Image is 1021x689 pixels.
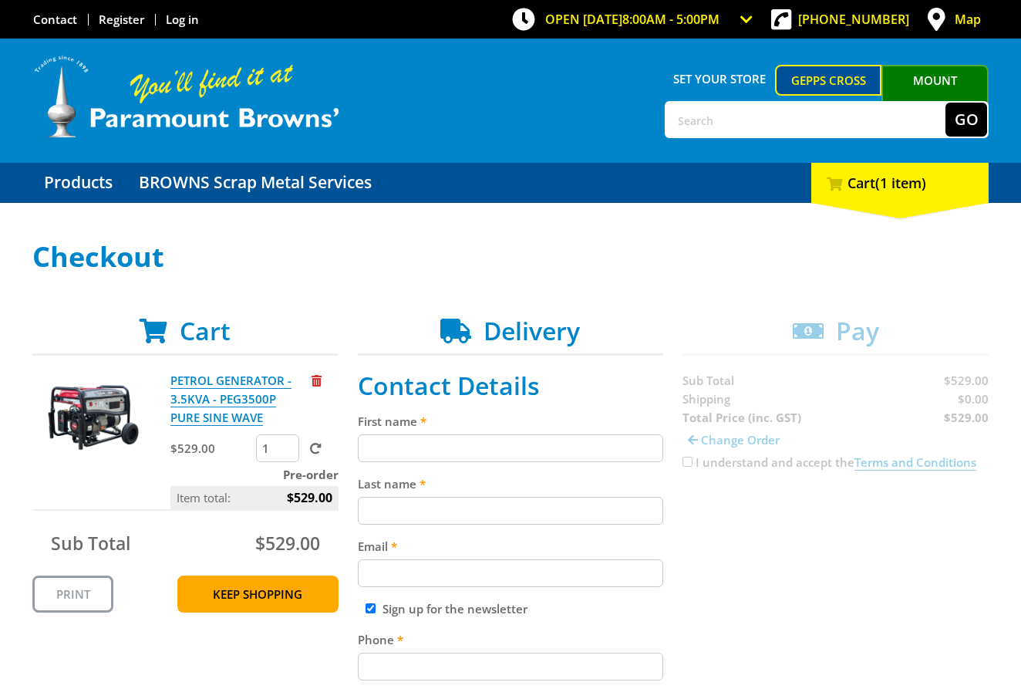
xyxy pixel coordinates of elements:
input: Please enter your last name. [358,497,664,525]
span: Sub Total [51,531,130,556]
a: Gepps Cross [775,65,882,96]
span: $529.00 [287,486,332,509]
label: First name [358,412,664,431]
a: Go to the BROWNS Scrap Metal Services page [127,163,383,203]
span: Cart [180,314,231,347]
label: Phone [358,630,664,649]
input: Search [666,103,945,137]
span: Delivery [484,314,580,347]
a: Go to the Contact page [33,12,77,27]
h1: Checkout [32,241,989,272]
a: Go to the Products page [32,163,124,203]
a: Go to the registration page [99,12,144,27]
img: PETROL GENERATOR - 3.5KVA - PEG3500P PURE SINE WAVE [47,371,140,464]
a: Mount [PERSON_NAME] [881,65,989,123]
input: Please enter your first name. [358,434,664,462]
label: Email [358,537,664,556]
div: Cart [811,163,989,203]
span: 8:00am - 5:00pm [622,11,719,28]
span: (1 item) [875,174,926,192]
p: $529.00 [170,439,253,458]
a: Log in [166,12,199,27]
p: Item total: [170,486,339,509]
p: Pre-order [170,465,339,484]
label: Last name [358,475,664,493]
a: PETROL GENERATOR - 3.5KVA - PEG3500P PURE SINE WAVE [170,373,291,426]
span: OPEN [DATE] [545,11,719,28]
h2: Contact Details [358,371,664,400]
button: Go [945,103,987,137]
a: Remove from cart [312,373,322,388]
span: $529.00 [255,531,320,556]
span: Set your store [665,65,775,93]
img: Paramount Browns' [32,54,341,140]
input: Please enter your email address. [358,559,664,587]
a: Keep Shopping [177,576,339,613]
label: Sign up for the newsletter [382,601,527,616]
a: Print [32,576,113,613]
input: Please enter your telephone number. [358,653,664,681]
